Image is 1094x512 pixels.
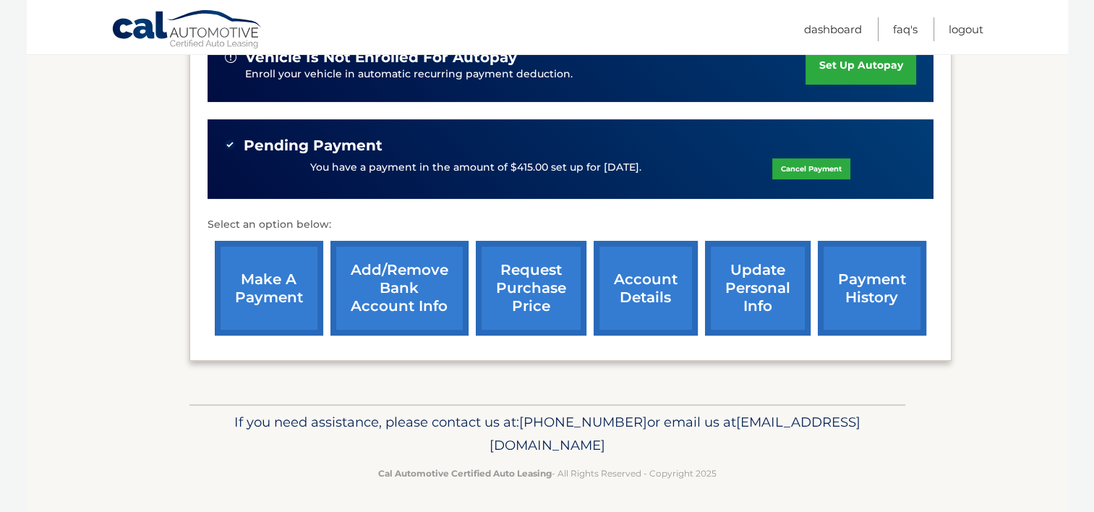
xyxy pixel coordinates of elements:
[804,17,862,41] a: Dashboard
[245,48,517,67] span: vehicle is not enrolled for autopay
[594,241,698,336] a: account details
[225,140,235,150] img: check-green.svg
[199,466,896,481] p: - All Rights Reserved - Copyright 2025
[519,414,647,430] span: [PHONE_NUMBER]
[772,158,850,179] a: Cancel Payment
[225,51,236,63] img: alert-white.svg
[705,241,811,336] a: update personal info
[818,241,926,336] a: payment history
[490,414,860,453] span: [EMAIL_ADDRESS][DOMAIN_NAME]
[949,17,983,41] a: Logout
[805,46,915,85] a: set up autopay
[208,216,933,234] p: Select an option below:
[245,67,806,82] p: Enroll your vehicle in automatic recurring payment deduction.
[330,241,469,336] a: Add/Remove bank account info
[111,9,263,51] a: Cal Automotive
[244,137,383,155] span: Pending Payment
[199,411,896,457] p: If you need assistance, please contact us at: or email us at
[215,241,323,336] a: make a payment
[893,17,918,41] a: FAQ's
[378,468,552,479] strong: Cal Automotive Certified Auto Leasing
[310,160,641,176] p: You have a payment in the amount of $415.00 set up for [DATE].
[476,241,586,336] a: request purchase price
